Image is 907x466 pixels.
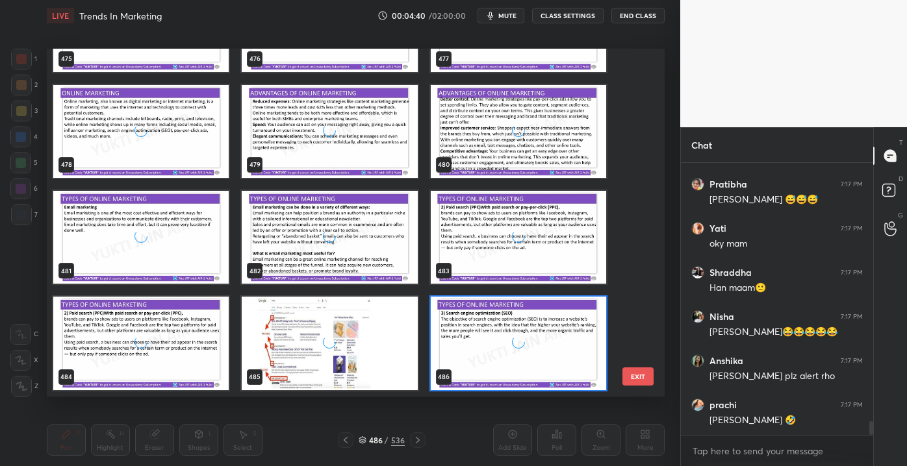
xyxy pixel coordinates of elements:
div: oky mam [709,238,863,251]
img: 1029badb5bf04b6f980e84dd8b0156f6.jpg [691,178,704,191]
img: d580fd1d9e7049c5ac6131ea6c48ee4d.jpg [691,399,704,411]
div: 2 [11,75,38,95]
img: d557b111a84248468b3ff83f008eea89.jpg [691,310,704,323]
div: 7:17 PM [841,357,863,365]
button: End Class [611,8,665,23]
div: 536 [391,434,405,446]
div: Z [11,376,38,397]
div: 6 [10,178,38,199]
div: 3 [11,101,38,121]
p: Chat [681,128,722,162]
div: grid [47,49,642,396]
h6: Nisha [709,311,734,323]
h6: Anshika [709,355,743,367]
div: [PERSON_NAME] 🤣 [709,414,863,427]
div: 7:17 PM [841,313,863,321]
div: 486 [369,436,382,444]
span: mute [498,11,517,20]
img: 3 [691,222,704,235]
img: fb691bd2aca24f748c2c8257c43f2731.jpg [691,354,704,367]
h6: Pratibha [709,178,747,190]
div: [PERSON_NAME] plz alert rho [709,370,863,383]
p: T [899,138,903,147]
div: [PERSON_NAME] 😅😅😅 [709,193,863,206]
div: LIVE [47,8,74,23]
h6: Yati [709,223,726,234]
div: X [10,350,38,371]
p: G [898,210,903,220]
div: C [10,324,38,345]
div: 7:17 PM [841,225,863,232]
div: 7:17 PM [841,269,863,276]
div: 7 [11,204,38,225]
button: mute [478,8,524,23]
div: grid [681,163,873,435]
div: 7:17 PM [841,401,863,409]
div: 5 [10,153,38,173]
p: D [899,174,903,184]
div: 4 [10,127,38,147]
div: [PERSON_NAME]😂😂😂😂😂 [709,326,863,339]
button: EXIT [622,367,654,386]
h4: Trends In Marketing [79,10,162,22]
div: Han maam🙂 [709,282,863,295]
h6: Shraddha [709,267,752,278]
div: / [385,436,389,444]
div: 1 [11,49,37,69]
button: CLASS SETTINGS [532,8,604,23]
div: 7:17 PM [841,180,863,188]
h6: prachi [709,399,737,411]
img: 3 [691,266,704,279]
